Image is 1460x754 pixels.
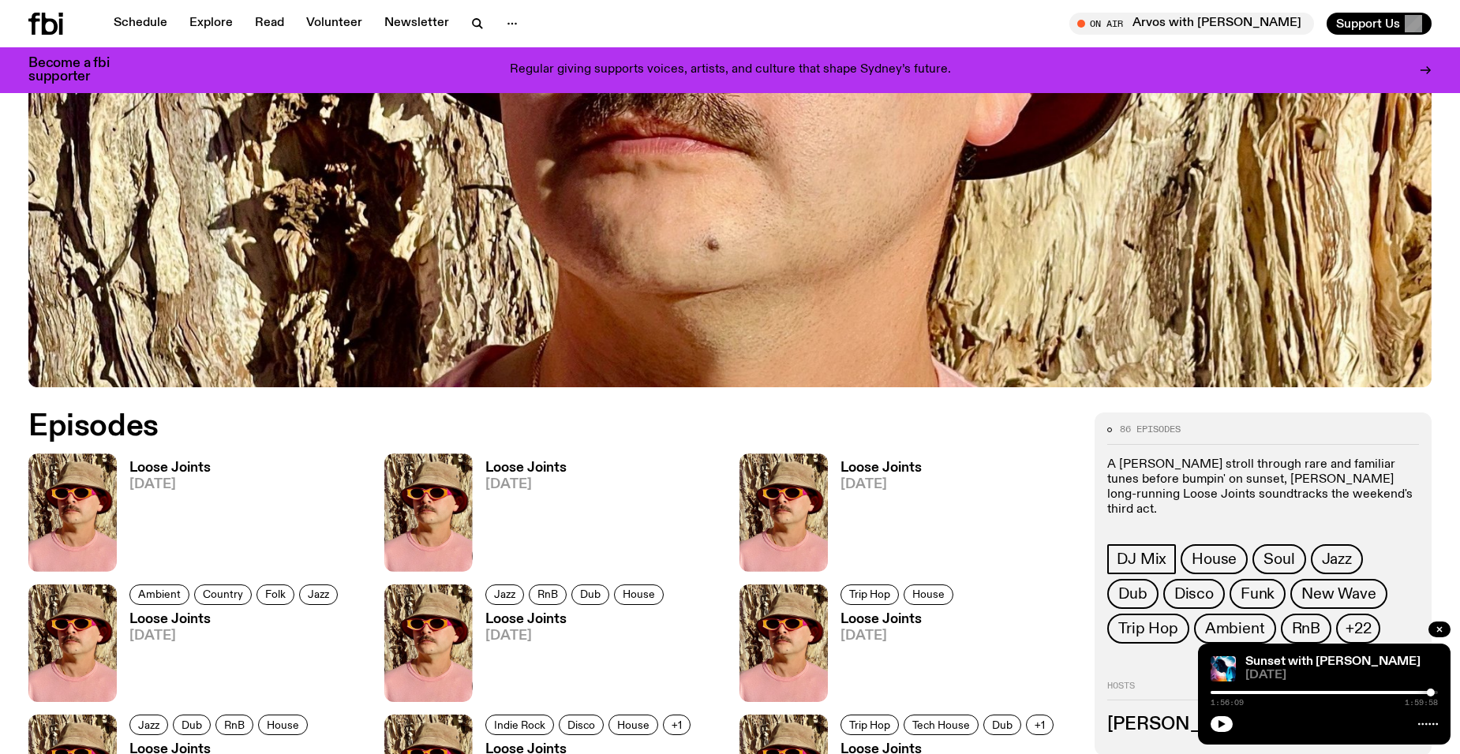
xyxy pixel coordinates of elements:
a: New Wave [1290,579,1387,609]
a: Jazz [299,584,338,605]
a: DJ Mix [1107,544,1176,574]
span: +22 [1346,620,1371,637]
a: Jazz [485,584,524,605]
span: 1:56:09 [1211,699,1244,707]
a: Jazz [129,715,168,735]
span: House [267,719,299,730]
span: Indie Rock [494,719,545,730]
a: Loose Joints[DATE] [473,613,668,702]
span: Support Us [1336,17,1400,31]
h3: Loose Joints [485,613,668,626]
a: Ambient [1194,614,1276,644]
a: Dub [1107,579,1158,609]
span: RnB [1292,620,1320,637]
span: Jazz [138,719,159,730]
span: 86 episodes [1120,425,1181,434]
h3: Loose Joints [840,461,922,475]
a: Loose Joints[DATE] [828,461,922,571]
span: Trip Hop [849,719,890,730]
span: [DATE] [129,629,343,643]
img: Tyson stands in front of a paperbark tree wearing orange sunglasses, a suede bucket hat and a pin... [28,454,117,571]
span: [DATE] [840,629,958,643]
a: Trip Hop [840,715,899,735]
a: House [614,584,664,605]
a: Dub [983,715,1021,735]
span: Disco [567,719,595,730]
a: Funk [1230,579,1286,609]
a: Schedule [104,13,177,35]
img: Tyson stands in front of a paperbark tree wearing orange sunglasses, a suede bucket hat and a pin... [384,454,473,571]
span: Funk [1241,585,1275,603]
img: Tyson stands in front of a paperbark tree wearing orange sunglasses, a suede bucket hat and a pin... [739,584,828,702]
button: +1 [663,715,691,735]
span: Jazz [308,588,329,600]
h3: Loose Joints [129,461,211,475]
a: House [608,715,658,735]
img: Tyson stands in front of a paperbark tree wearing orange sunglasses, a suede bucket hat and a pin... [739,454,828,571]
span: RnB [224,719,245,730]
img: Tyson stands in front of a paperbark tree wearing orange sunglasses, a suede bucket hat and a pin... [384,584,473,702]
a: House [904,584,953,605]
a: Loose Joints[DATE] [117,461,211,571]
span: Tech House [912,719,970,730]
span: Ambient [138,588,181,600]
a: Dub [571,584,609,605]
span: House [912,588,945,600]
h3: Loose Joints [840,613,958,626]
a: Country [194,584,252,605]
span: Dub [992,719,1013,730]
span: Jazz [494,588,515,600]
a: Ambient [129,584,189,605]
span: Country [203,588,243,600]
p: A [PERSON_NAME] stroll through rare and familiar tunes before bumpin' on sunset, [PERSON_NAME] lo... [1107,457,1419,518]
a: Jazz [1311,544,1363,574]
span: [DATE] [485,629,668,643]
h3: [PERSON_NAME] [1107,716,1419,733]
a: Explore [180,13,242,35]
button: Support Us [1327,13,1432,35]
span: RnB [537,588,558,600]
span: Dub [1118,585,1147,603]
a: Loose Joints[DATE] [473,461,567,571]
a: Volunteer [297,13,372,35]
button: +1 [1026,715,1054,735]
a: Read [245,13,294,35]
h2: Hosts [1107,681,1419,700]
span: Soul [1263,551,1294,568]
a: Disco [559,715,604,735]
a: Loose Joints[DATE] [117,613,343,702]
a: Folk [256,584,294,605]
p: Regular giving supports voices, artists, and culture that shape Sydney’s future. [510,63,951,77]
span: [DATE] [840,478,922,491]
a: Tech House [904,715,979,735]
a: RnB [1281,614,1331,644]
a: Disco [1163,579,1225,609]
a: Indie Rock [485,715,554,735]
a: RnB [215,715,253,735]
span: Folk [265,588,286,600]
a: House [258,715,308,735]
span: +1 [1035,719,1045,730]
h3: Loose Joints [129,613,343,626]
a: Trip Hop [1107,614,1189,644]
span: New Wave [1301,585,1376,603]
h3: Loose Joints [485,461,567,475]
a: RnB [529,584,567,605]
span: Ambient [1205,620,1265,637]
span: DJ Mix [1117,551,1166,568]
a: Dub [173,715,211,735]
span: Disco [1174,585,1214,603]
span: Trip Hop [1118,620,1177,637]
h3: Become a fbi supporter [28,57,129,84]
img: Simon Caldwell stands side on, looking downwards. He has headphones on. Behind him is a brightly ... [1211,656,1236,681]
img: Tyson stands in front of a paperbark tree wearing orange sunglasses, a suede bucket hat and a pin... [28,584,117,702]
span: 1:59:58 [1405,699,1438,707]
span: [DATE] [1245,670,1438,681]
span: Dub [580,588,601,600]
span: [DATE] [129,478,211,491]
span: Dub [182,719,202,730]
span: [DATE] [485,478,567,491]
a: House [1181,544,1248,574]
a: Sunset with [PERSON_NAME] [1245,655,1421,668]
